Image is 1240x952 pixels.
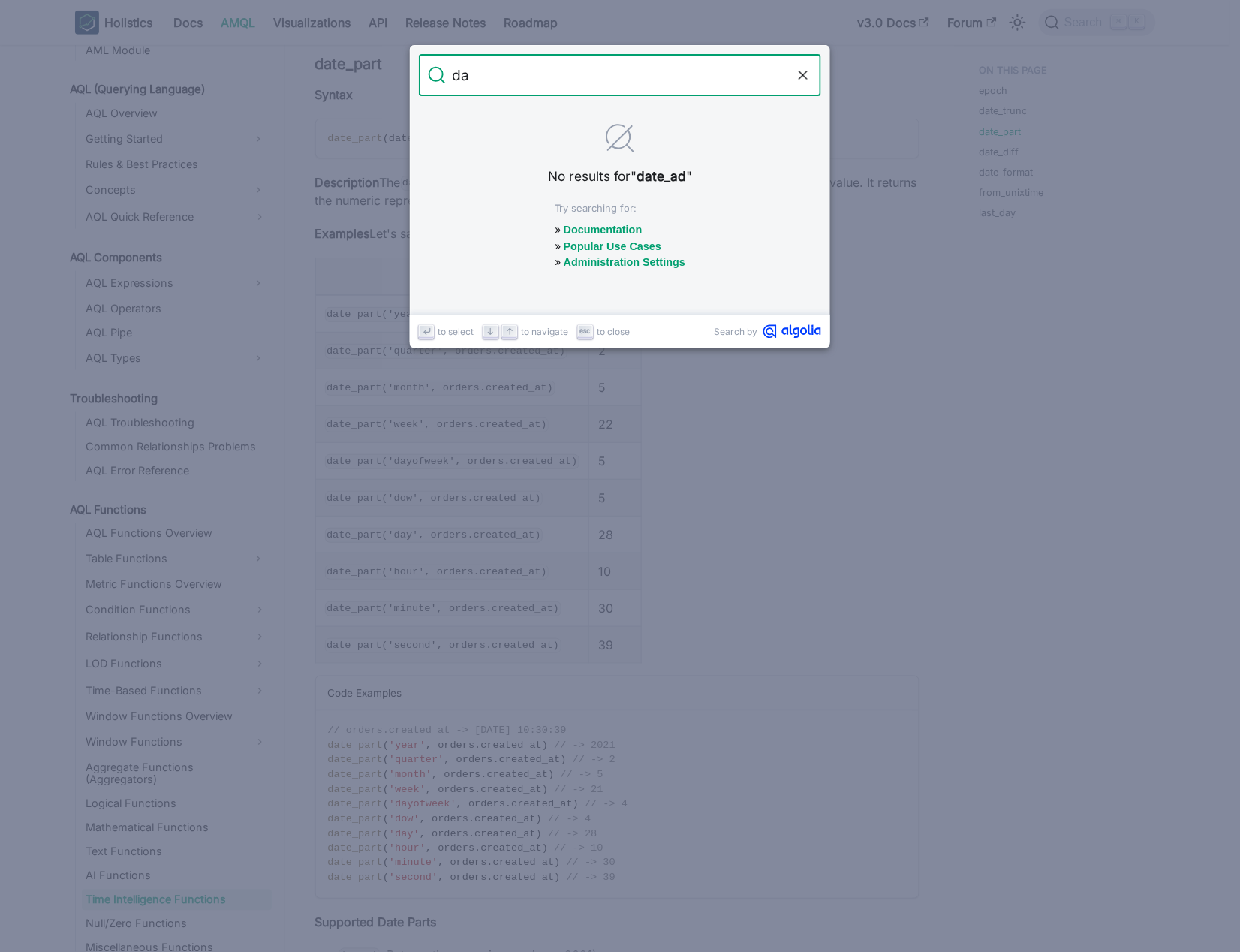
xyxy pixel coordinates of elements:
button: Administration Settings [564,256,685,268]
a: Search byAlgolia [714,324,821,339]
button: Documentation [564,224,643,236]
button: Popular Use Cases [564,240,661,252]
button: Clear the query [794,66,812,84]
span: to navigate [521,324,568,339]
span: to close [597,324,630,339]
svg: Arrow down [485,326,496,337]
strong: date_ad [637,168,686,184]
span: Search by [714,324,757,339]
svg: Enter key [421,326,432,337]
span: to select [438,324,474,339]
svg: Arrow up [504,326,516,337]
input: Search docs [446,54,794,96]
p: Try searching for : [555,201,685,215]
svg: Escape key [579,326,591,337]
p: No results for " " [459,167,781,186]
svg: Algolia [763,324,821,339]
